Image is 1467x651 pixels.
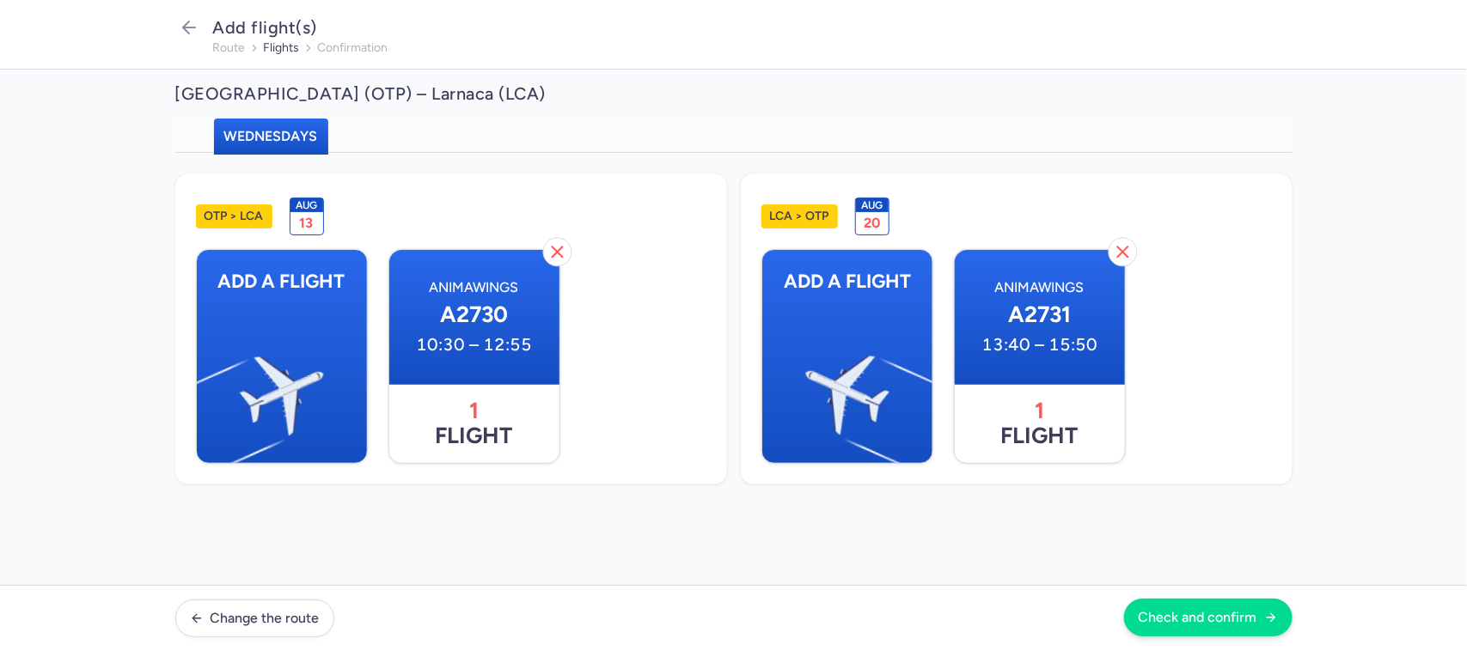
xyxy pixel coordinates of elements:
[403,302,546,328] span: A2730
[300,215,314,231] span: 13
[861,199,883,211] span: Aug
[296,199,317,211] span: Aug
[864,215,880,231] span: 20
[213,17,318,38] span: Add flight(s)
[318,41,388,55] button: confirmation
[197,250,367,313] span: Add a flight
[196,204,272,228] h1: OTP > LCA
[969,302,1111,328] span: A2731
[969,335,1111,355] time: 13:40 – 15:50
[761,249,933,464] button: Add a flightPlane Illustration
[213,41,246,55] button: route
[403,279,546,295] span: Animawings
[403,335,546,355] time: 10:30 – 12:55
[52,255,342,521] img: Plane Illustration
[224,128,318,144] span: Wednesdays
[211,611,320,626] span: Change the route
[955,385,1125,464] span: flight
[1139,610,1257,625] span: Check and confirm
[469,399,479,424] span: 1
[1035,399,1044,424] span: 1
[762,250,932,313] span: Add a flight
[787,255,1078,521] img: Plane Illustration
[175,599,334,637] button: Change the route
[969,279,1111,295] span: Animawings
[388,249,560,464] button: AnimawingsA273010:30 – 12:551flight
[196,249,368,464] button: Add a flightPlane Illustration
[761,204,838,228] h1: LCA > OTP
[264,41,300,55] button: flights
[389,385,559,464] span: flight
[954,249,1126,464] button: AnimawingsA273113:40 – 15:501flight
[1124,599,1293,636] button: Check and confirm
[175,70,1293,119] h2: [GEOGRAPHIC_DATA] (OTP) – Larnaca (LCA)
